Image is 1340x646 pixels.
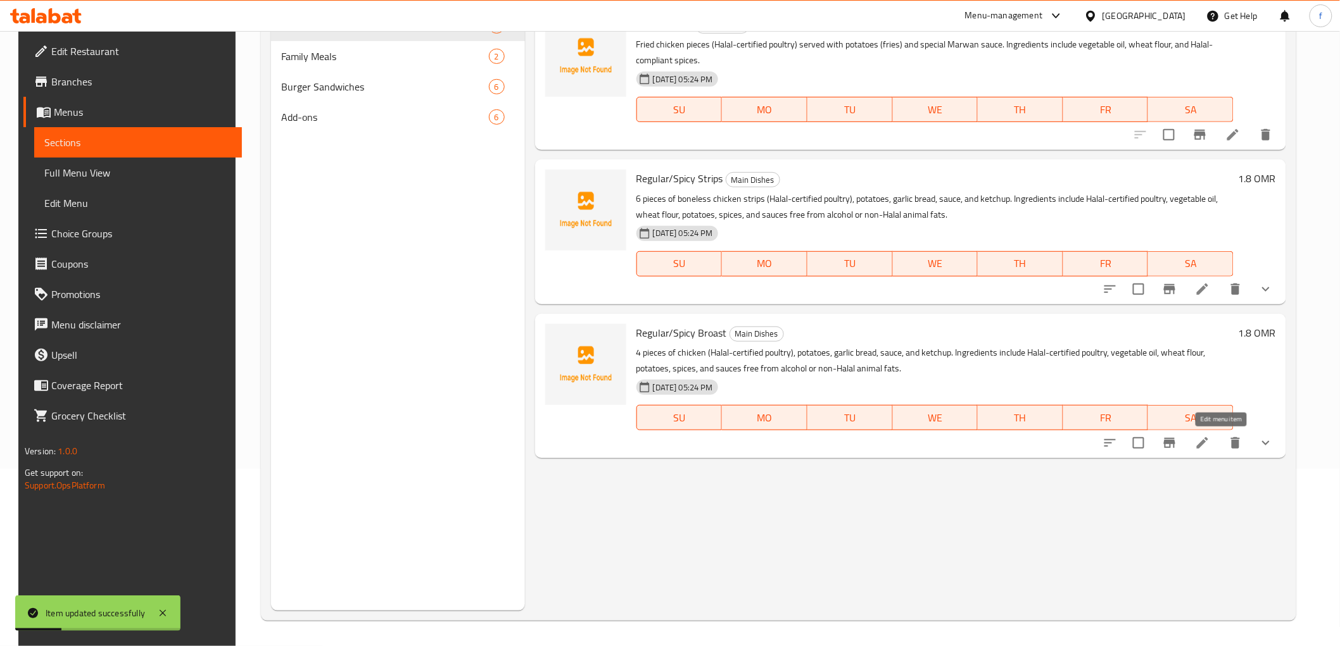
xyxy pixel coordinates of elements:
button: show more [1251,274,1281,304]
div: Burger Sandwiches6 [271,71,525,102]
button: SU [636,405,723,430]
button: FR [1063,97,1149,122]
span: SA [1153,254,1229,273]
div: Burger Sandwiches [281,79,489,94]
img: Chicken Fries [545,16,626,97]
div: Item updated successfully [46,606,145,620]
span: Regular/Spicy Broast [636,323,727,342]
span: SU [642,254,717,273]
span: WE [898,254,973,273]
span: Menus [54,104,232,120]
span: WE [898,101,973,119]
span: MO [727,254,802,273]
div: Main Dishes [730,326,784,342]
button: show more [1251,428,1281,458]
span: FR [1068,254,1144,273]
span: TH [983,101,1058,119]
span: TU [812,409,888,427]
button: SU [636,97,723,122]
div: items [489,79,505,94]
span: Edit Menu [44,196,232,211]
button: TU [807,405,893,430]
a: Full Menu View [34,158,242,188]
button: FR [1063,251,1149,276]
div: Family Meals2 [271,41,525,71]
span: Upsell [51,347,232,363]
div: items [489,49,505,64]
a: Coverage Report [23,370,242,401]
div: [GEOGRAPHIC_DATA] [1103,9,1186,23]
span: SU [642,101,717,119]
button: SA [1148,251,1234,276]
span: Get support on: [25,464,83,481]
button: SA [1148,97,1234,122]
a: Edit menu item [1225,127,1241,142]
span: [DATE] 05:24 PM [648,73,718,85]
a: Edit Restaurant [23,36,242,66]
span: WE [898,409,973,427]
nav: Menu sections [271,6,525,137]
span: MO [727,101,802,119]
div: items [489,109,505,125]
button: TH [978,251,1063,276]
img: Regular/Spicy Strips [545,170,626,251]
button: SA [1148,405,1234,430]
div: Menu-management [965,8,1043,23]
span: Main Dishes [730,326,783,341]
button: Branch-specific-item [1154,428,1185,458]
img: Regular/Spicy Broast [545,324,626,405]
span: SA [1153,409,1229,427]
button: sort-choices [1095,274,1125,304]
a: Sections [34,127,242,158]
span: Coupons [51,256,232,271]
span: Select to update [1156,121,1182,148]
button: TU [807,97,893,122]
p: 4 pieces of chicken (Halal-certified poultry), potatoes, garlic bread, sauce, and ketchup. Ingred... [636,345,1234,376]
p: 6 pieces of boneless chicken strips (Halal-certified poultry), potatoes, garlic bread, sauce, and... [636,191,1234,223]
span: Select to update [1125,276,1152,302]
button: SU [636,251,723,276]
span: Family Meals [281,49,489,64]
span: Main Dishes [726,173,780,187]
div: Add-ons6 [271,102,525,132]
button: Branch-specific-item [1185,120,1215,150]
button: WE [893,97,978,122]
button: sort-choices [1095,428,1125,458]
button: WE [893,405,978,430]
div: Main Dishes [726,172,780,187]
button: MO [722,97,807,122]
button: WE [893,251,978,276]
h6: 1.5 OMR [1239,16,1276,34]
a: Edit menu item [1195,282,1210,297]
span: Full Menu View [44,165,232,180]
p: Fried chicken pieces (Halal-certified poultry) served with potatoes (fries) and special Marwan sa... [636,37,1234,68]
span: 6 [490,111,504,123]
span: Edit Restaurant [51,44,232,59]
span: SU [642,409,717,427]
span: f [1319,9,1322,23]
span: Promotions [51,287,232,302]
span: Regular/Spicy Strips [636,169,723,188]
button: MO [722,405,807,430]
span: 6 [490,81,504,93]
span: 2 [490,51,504,63]
span: Menu disclaimer [51,317,232,332]
span: MO [727,409,802,427]
a: Grocery Checklist [23,401,242,431]
a: Edit Menu [34,188,242,218]
button: Branch-specific-item [1154,274,1185,304]
a: Branches [23,66,242,97]
span: [DATE] 05:24 PM [648,227,718,239]
a: Coupons [23,249,242,279]
h6: 1.8 OMR [1239,170,1276,187]
span: TU [812,254,888,273]
span: Select to update [1125,430,1152,456]
button: TH [978,405,1063,430]
a: Support.OpsPlatform [25,477,105,494]
span: Add-ons [281,109,489,125]
span: Branches [51,74,232,89]
button: delete [1220,428,1251,458]
span: Coverage Report [51,378,232,393]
